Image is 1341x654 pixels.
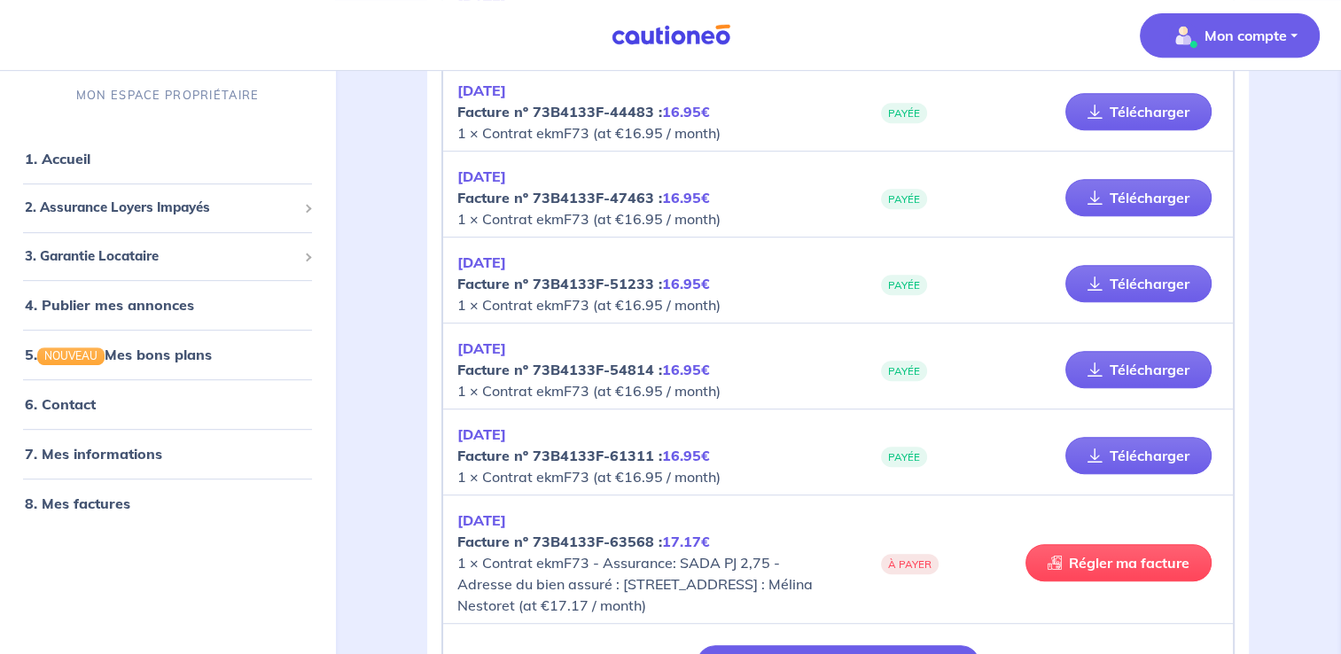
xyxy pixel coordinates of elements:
strong: Facture nº 73B4133F-47463 : [457,189,710,206]
p: MON ESPACE PROPRIÉTAIRE [76,87,259,104]
em: [DATE] [457,82,506,99]
div: 7. Mes informations [7,436,328,471]
em: 16.95€ [662,189,710,206]
a: 6. Contact [25,395,96,413]
img: Cautioneo [604,24,737,46]
a: 1. Accueil [25,150,90,167]
a: Télécharger [1065,437,1212,474]
div: 5.NOUVEAUMes bons plans [7,337,328,372]
p: 1 × Contrat ekmF73 (at €16.95 / month) [457,252,838,315]
strong: Facture nº 73B4133F-61311 : [457,447,710,464]
a: 4. Publier mes annonces [25,296,194,314]
em: [DATE] [457,167,506,185]
p: 1 × Contrat ekmF73 (at €16.95 / month) [457,338,838,401]
em: [DATE] [457,253,506,271]
span: 2. Assurance Loyers Impayés [25,198,297,218]
a: Télécharger [1065,351,1212,388]
a: Télécharger [1065,265,1212,302]
div: 6. Contact [7,386,328,422]
a: 5.NOUVEAUMes bons plans [25,346,212,363]
em: 16.95€ [662,275,710,292]
span: PAYÉE [881,447,927,467]
div: 3. Garantie Locataire [7,238,328,273]
a: 8. Mes factures [25,494,130,512]
button: illu_account_valid_menu.svgMon compte [1140,13,1320,58]
em: 17.17€ [662,533,710,550]
span: PAYÉE [881,103,927,123]
em: 16.95€ [662,361,710,378]
p: 1 × Contrat ekmF73 (at €16.95 / month) [457,80,838,144]
img: illu_account_valid_menu.svg [1169,21,1197,50]
strong: Facture nº 73B4133F-44483 : [457,103,710,121]
span: 3. Garantie Locataire [25,245,297,266]
p: Mon compte [1205,25,1287,46]
span: PAYÉE [881,361,927,381]
em: [DATE] [457,511,506,529]
div: 8. Mes factures [7,486,328,521]
strong: Facture nº 73B4133F-51233 : [457,275,710,292]
div: 2. Assurance Loyers Impayés [7,191,328,225]
p: 1 × Contrat ekmF73 (at €16.95 / month) [457,166,838,230]
em: [DATE] [457,425,506,443]
em: 16.95€ [662,447,710,464]
div: 4. Publier mes annonces [7,287,328,323]
a: Télécharger [1065,179,1212,216]
span: PAYÉE [881,275,927,295]
p: 1 × Contrat ekmF73 - Assurance: SADA PJ 2,75 - Adresse du bien assuré : [STREET_ADDRESS] : Mélina... [457,510,838,616]
strong: Facture nº 73B4133F-63568 : [457,533,710,550]
div: 1. Accueil [7,141,328,176]
em: 16.95€ [662,103,710,121]
span: À PAYER [881,554,939,574]
a: Régler ma facture [1025,544,1212,581]
p: 1 × Contrat ekmF73 (at €16.95 / month) [457,424,838,487]
a: 7. Mes informations [25,445,162,463]
strong: Facture nº 73B4133F-54814 : [457,361,710,378]
span: PAYÉE [881,189,927,209]
a: Télécharger [1065,93,1212,130]
em: [DATE] [457,339,506,357]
